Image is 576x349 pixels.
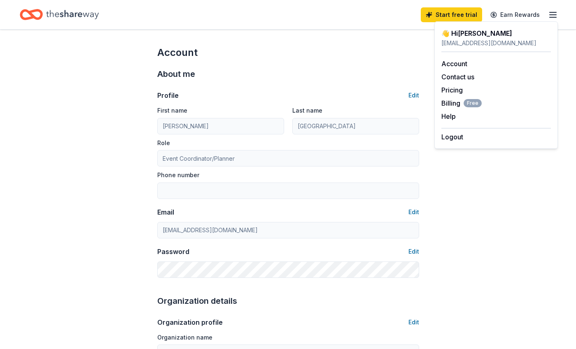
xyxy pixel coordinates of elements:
span: Free [464,99,482,107]
a: Pricing [441,86,463,94]
label: First name [157,106,187,115]
button: BillingFree [441,98,482,108]
div: Organization profile [157,317,223,327]
button: Logout [441,132,463,142]
div: 👋 Hi [PERSON_NAME] [441,28,551,38]
label: Organization name [157,333,212,342]
button: Edit [408,247,419,257]
div: Email [157,207,174,217]
label: Phone number [157,171,199,179]
a: Account [441,60,467,68]
div: Password [157,247,189,257]
div: About me [157,67,419,81]
div: Account [157,46,419,59]
div: Organization details [157,294,419,307]
label: Last name [292,106,322,115]
a: Start free trial [421,7,482,22]
button: Edit [408,317,419,327]
button: Help [441,111,456,121]
div: [EMAIL_ADDRESS][DOMAIN_NAME] [441,38,551,48]
span: Billing [441,98,482,108]
button: Contact us [441,72,474,82]
a: Home [20,5,99,24]
a: Earn Rewards [485,7,545,22]
label: Role [157,139,170,147]
button: Edit [408,90,419,100]
div: Profile [157,90,179,100]
button: Edit [408,207,419,217]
